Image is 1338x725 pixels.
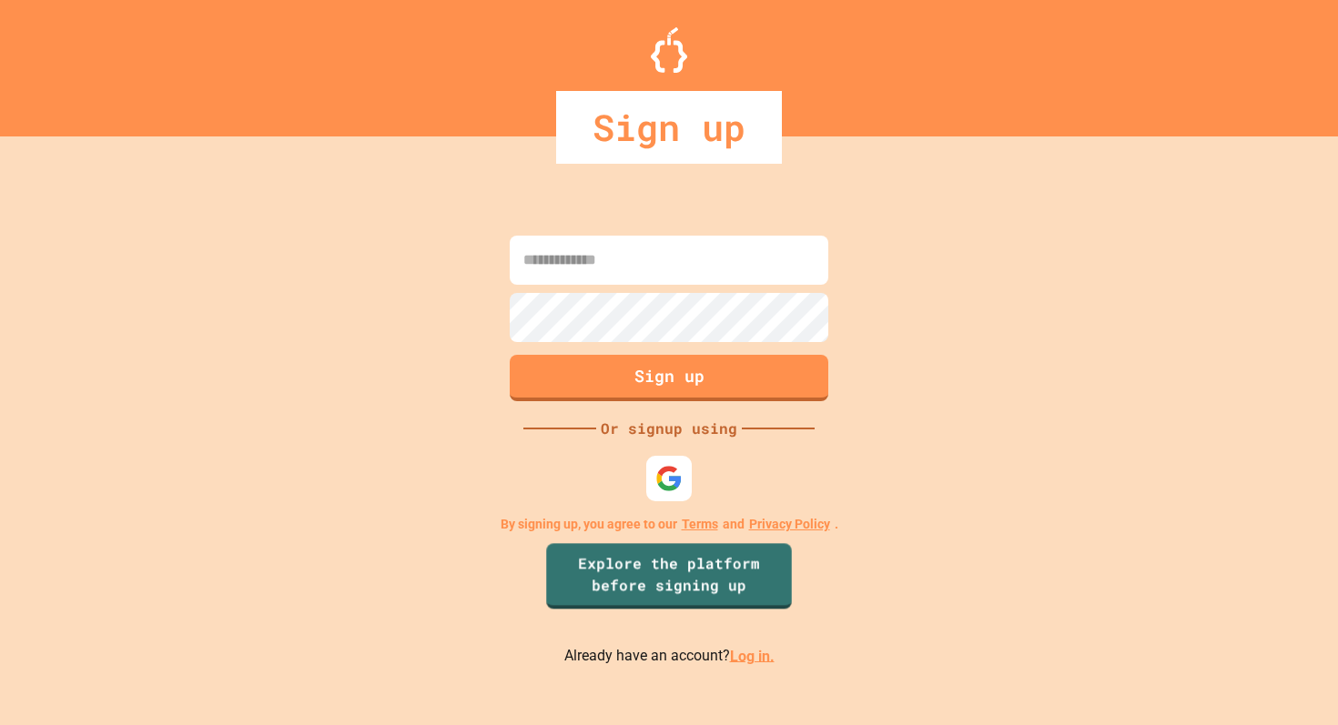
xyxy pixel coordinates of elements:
[682,515,718,534] a: Terms
[510,355,828,401] button: Sign up
[596,418,742,439] div: Or signup using
[501,515,838,534] p: By signing up, you agree to our and .
[556,91,782,164] div: Sign up
[546,543,791,609] a: Explore the platform before signing up
[749,515,830,534] a: Privacy Policy
[651,27,687,73] img: Logo.svg
[564,645,775,668] p: Already have an account?
[730,647,775,664] a: Log in.
[655,465,683,492] img: google-icon.svg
